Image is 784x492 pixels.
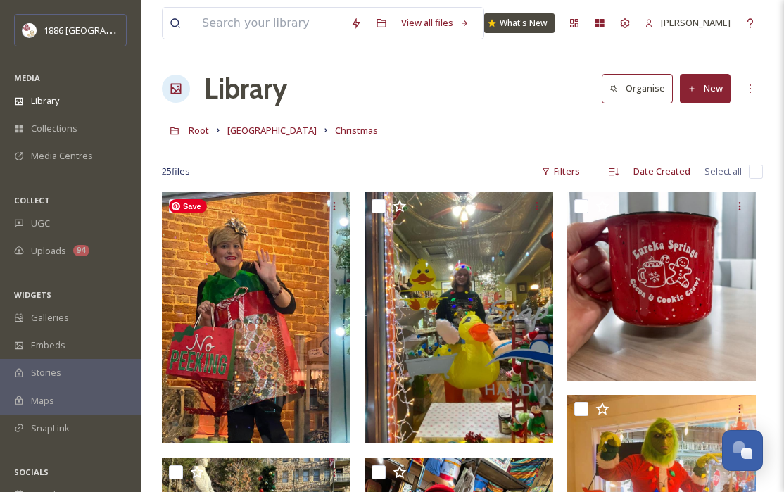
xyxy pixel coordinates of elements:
span: WIDGETS [14,289,51,300]
a: [GEOGRAPHIC_DATA] [227,122,317,139]
span: [GEOGRAPHIC_DATA] [227,124,317,137]
div: Date Created [626,158,697,185]
span: Select all [704,165,742,178]
a: Christmas [335,122,378,139]
span: MEDIA [14,72,40,83]
span: Embeds [31,339,65,352]
a: What's New [484,13,555,33]
a: Root [189,122,209,139]
button: Open Chat [722,430,763,471]
button: Organise [602,74,673,103]
a: [PERSON_NAME] [638,9,738,37]
button: New [680,74,731,103]
span: SnapLink [31,422,70,435]
span: Christmas [335,124,378,137]
span: Library [31,94,59,108]
span: Galleries [31,311,69,324]
div: 94 [73,245,89,256]
span: [PERSON_NAME] [661,16,731,29]
span: Media Centres [31,149,93,163]
input: Search your library [195,8,343,39]
span: SOCIALS [14,467,49,477]
span: Maps [31,394,54,408]
img: Living Windows Paige.jpg [162,192,350,443]
span: 1886 [GEOGRAPHIC_DATA] [44,23,155,37]
span: Root [189,124,209,137]
span: Collections [31,122,77,135]
div: Filters [534,158,587,185]
span: Save [169,199,207,213]
img: Living Windows Grant.jpg [365,192,553,443]
a: Library [204,68,287,110]
span: Stories [31,366,61,379]
img: IMG_3218.jpg [567,192,756,381]
span: 25 file s [162,165,190,178]
img: logos.png [23,23,37,37]
span: UGC [31,217,50,230]
a: View all files [394,9,476,37]
span: COLLECT [14,195,50,206]
span: Uploads [31,244,66,258]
